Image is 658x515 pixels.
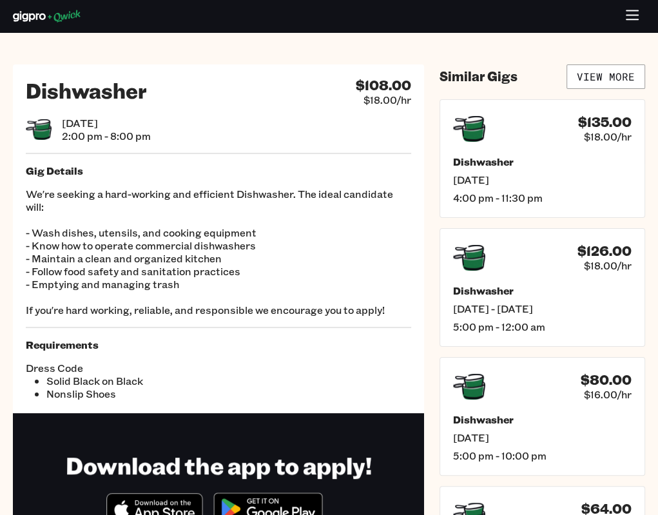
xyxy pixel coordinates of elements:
a: $135.00$18.00/hrDishwasher[DATE]4:00 pm - 11:30 pm [440,99,645,218]
h5: Dishwasher [453,155,632,168]
span: [DATE] [62,117,151,130]
li: Solid Black on Black [46,374,218,387]
h5: Gig Details [26,164,411,177]
h4: Similar Gigs [440,68,518,84]
span: 5:00 pm - 12:00 am [453,320,632,333]
span: Dress Code [26,362,218,374]
a: View More [566,64,645,89]
h4: $126.00 [577,243,632,259]
a: $126.00$18.00/hrDishwasher[DATE] - [DATE]5:00 pm - 12:00 am [440,228,645,347]
h5: Dishwasher [453,284,632,297]
span: 5:00 pm - 10:00 pm [453,449,632,462]
h4: $135.00 [578,114,632,130]
span: [DATE] [453,431,632,444]
h5: Requirements [26,338,411,351]
a: $80.00$16.00/hrDishwasher[DATE]5:00 pm - 10:00 pm [440,357,645,476]
span: $18.00/hr [363,93,411,106]
p: We're seeking a hard-working and efficient Dishwasher. The ideal candidate will: - Wash dishes, u... [26,188,411,316]
span: $18.00/hr [584,259,632,272]
span: [DATE] [453,173,632,186]
span: $18.00/hr [584,130,632,143]
span: 2:00 pm - 8:00 pm [62,130,151,142]
li: Nonslip Shoes [46,387,218,400]
h2: Dishwasher [26,77,147,103]
span: [DATE] - [DATE] [453,302,632,315]
h4: $108.00 [356,77,411,93]
h4: $80.00 [581,372,632,388]
h5: Dishwasher [453,413,632,426]
span: 4:00 pm - 11:30 pm [453,191,632,204]
h1: Download the app to apply! [66,451,372,480]
span: $16.00/hr [584,388,632,401]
